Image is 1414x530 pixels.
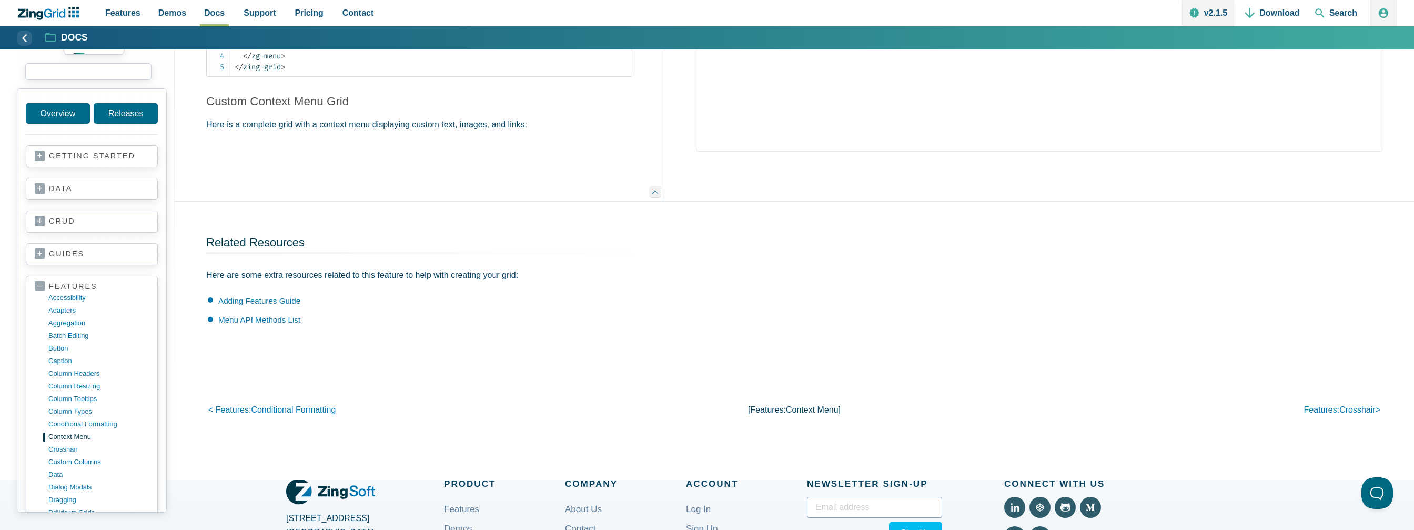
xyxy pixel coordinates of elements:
[243,52,251,61] span: </
[35,151,149,162] a: getting started
[48,367,149,380] a: column headers
[235,63,281,72] span: zing-grid
[48,405,149,418] a: column types
[48,329,149,342] a: batch editing
[1055,497,1076,518] a: View Github (External)
[26,103,90,124] a: Overview
[218,296,300,305] a: Adding Features Guide
[48,342,149,355] a: button
[444,476,565,492] span: Product
[48,317,149,329] a: aggregation
[204,6,225,20] span: Docs
[48,443,149,456] a: crosshair
[48,292,149,304] a: accessibility
[244,6,276,20] span: Support
[48,418,149,431] a: conditional formatting
[48,355,149,367] a: caption
[251,405,336,414] span: conditional formatting
[48,380,149,393] a: column resizing
[105,6,140,20] span: Features
[1004,476,1128,492] span: Connect With Us
[206,236,305,249] a: Related Resources
[599,403,990,417] p: [features: ]
[686,497,711,522] a: Log In
[1304,405,1380,414] a: features:crosshair>
[48,456,149,468] a: custom columns
[281,52,285,61] span: >
[48,481,149,494] a: dialog modals
[686,476,807,492] span: Account
[342,6,374,20] span: Contact
[61,33,88,43] strong: Docs
[158,6,186,20] span: Demos
[281,63,285,72] span: >
[295,6,324,20] span: Pricing
[1029,497,1051,518] a: View Code Pen (External)
[48,393,149,405] a: column tooltips
[565,476,686,492] span: Company
[25,63,151,80] input: search input
[786,405,839,414] span: context menu
[286,476,375,507] a: ZingGrid Logo
[807,476,942,492] span: Newsletter Sign‑up
[218,315,300,324] a: Menu API Methods List
[206,117,632,132] p: Here is a complete grid with a context menu displaying custom text, images, and links:
[243,52,281,61] span: zg-menu
[1361,477,1393,509] iframe: Help Scout Beacon - Open
[48,468,149,481] a: data
[48,494,149,506] a: dragging
[1080,497,1101,518] a: View Medium (External)
[1339,405,1375,414] span: crosshair
[208,405,336,414] a: < features:conditional formatting
[48,431,149,443] a: context menu
[565,497,602,522] a: About Us
[807,497,942,518] input: Email address
[35,282,149,292] a: features
[235,63,243,72] span: </
[17,7,85,20] a: ZingChart Logo. Click to return to the homepage
[444,497,479,522] a: Features
[35,216,149,227] a: crud
[48,506,149,519] a: drilldown grids
[206,268,647,282] p: Here are some extra resources related to this feature to help with creating your grid:
[35,249,149,259] a: guides
[35,184,149,194] a: data
[46,32,88,44] a: Docs
[94,103,158,124] a: Releases
[1004,497,1025,518] a: View LinkedIn (External)
[206,95,349,108] a: Custom Context Menu Grid
[48,304,149,317] a: adapters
